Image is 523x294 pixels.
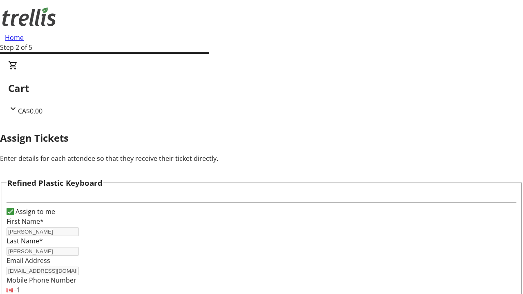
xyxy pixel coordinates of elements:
[7,217,44,226] label: First Name*
[7,236,43,245] label: Last Name*
[14,207,55,216] label: Assign to me
[8,60,515,116] div: CartCA$0.00
[7,177,103,189] h3: Refined Plastic Keyboard
[8,81,515,96] h2: Cart
[18,107,42,116] span: CA$0.00
[7,276,76,285] label: Mobile Phone Number
[7,256,50,265] label: Email Address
